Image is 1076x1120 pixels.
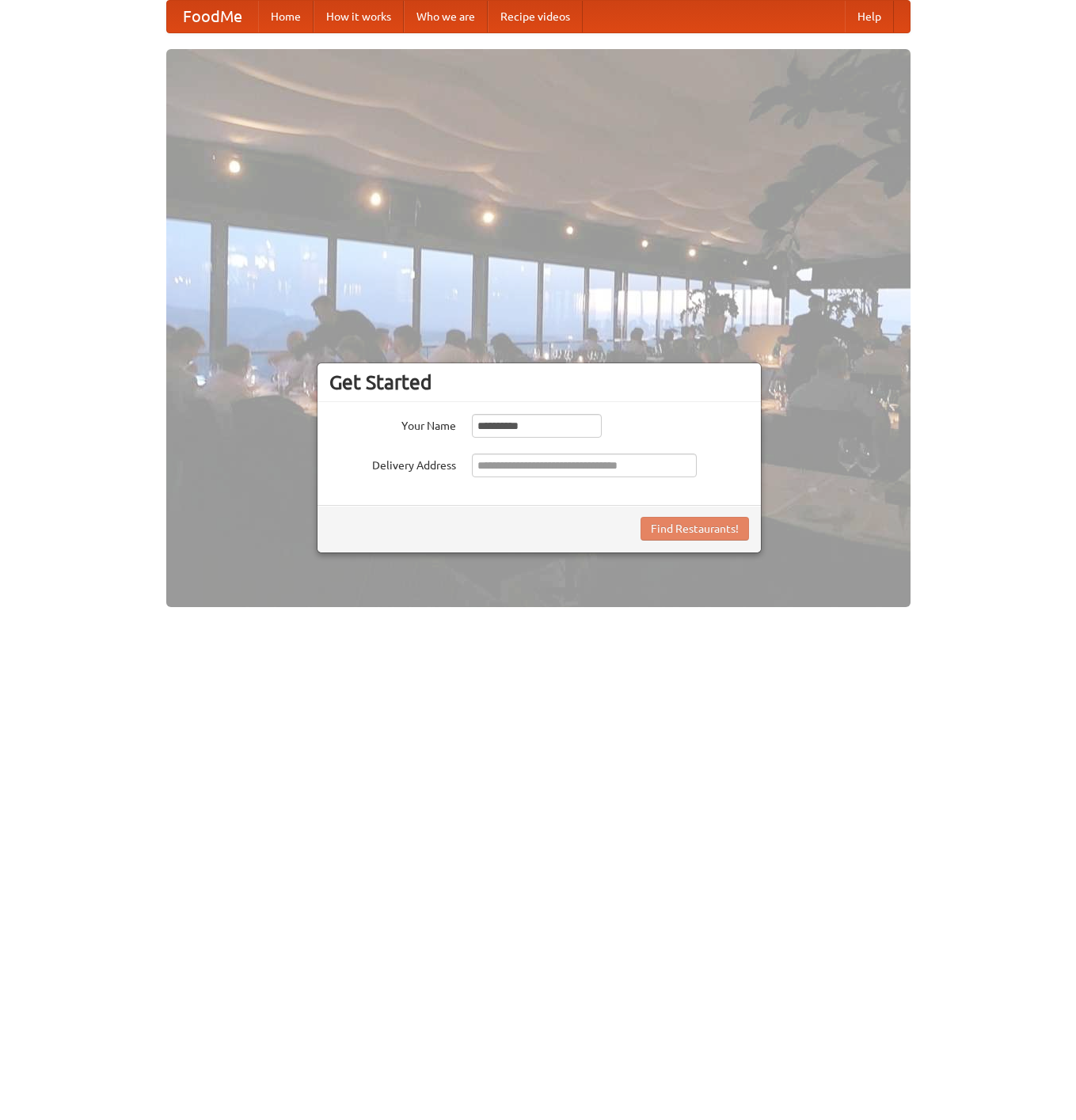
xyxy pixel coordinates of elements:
[845,1,894,32] a: Help
[167,1,258,32] a: FoodMe
[404,1,488,32] a: Who we are
[329,454,456,473] label: Delivery Address
[314,1,404,32] a: How it works
[258,1,314,32] a: Home
[641,517,749,541] button: Find Restaurants!
[329,414,456,434] label: Your Name
[488,1,583,32] a: Recipe videos
[329,370,749,394] h3: Get Started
